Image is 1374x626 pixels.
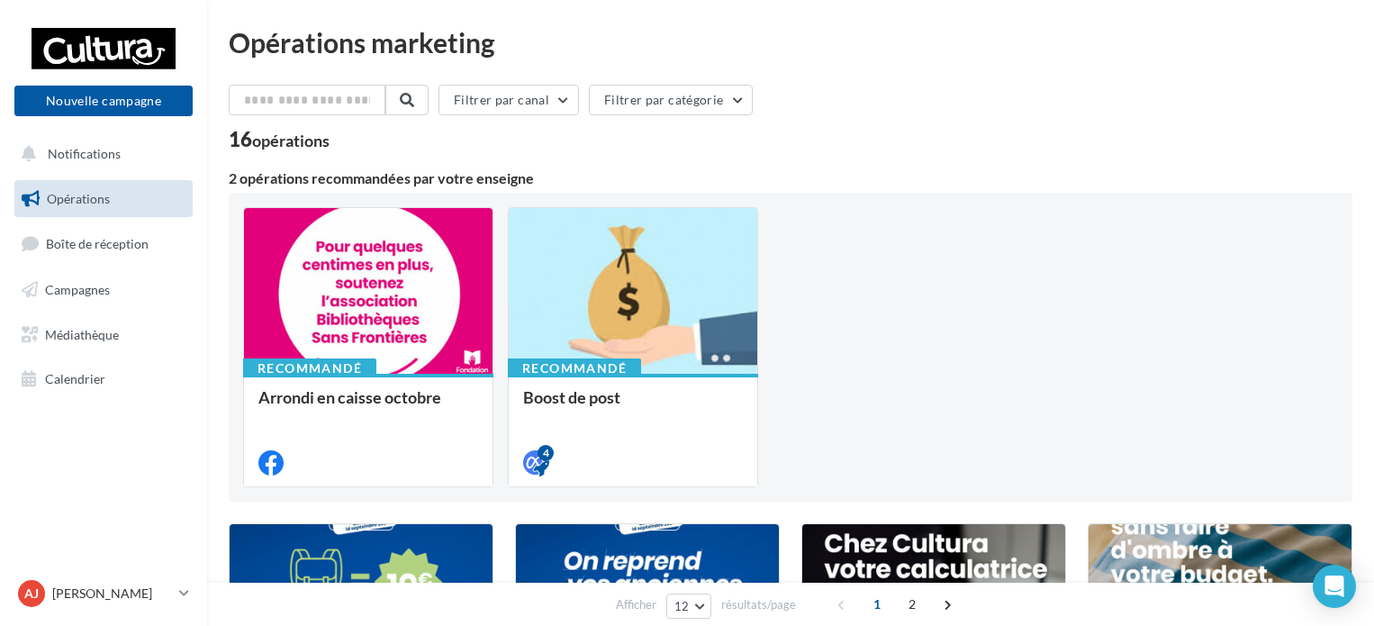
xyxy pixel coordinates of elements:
a: Boîte de réception [11,224,196,263]
button: 12 [666,594,712,619]
span: résultats/page [721,596,796,613]
span: 12 [674,599,690,613]
span: 2 [898,590,927,619]
button: Filtrer par catégorie [589,85,753,115]
button: Nouvelle campagne [14,86,193,116]
span: Notifications [48,146,121,161]
a: Médiathèque [11,316,196,354]
span: Boîte de réception [46,236,149,251]
span: AJ [24,585,39,603]
a: Campagnes [11,271,196,309]
span: Calendrier [45,371,105,386]
button: Filtrer par canal [438,85,579,115]
span: Médiathèque [45,326,119,341]
span: Opérations [47,191,110,206]
a: AJ [PERSON_NAME] [14,576,193,611]
span: 1 [863,590,891,619]
a: Opérations [11,180,196,218]
span: Campagnes [45,282,110,297]
div: 2 opérations recommandées par votre enseigne [229,171,1352,186]
div: Recommandé [243,358,376,378]
button: Notifications [11,135,189,173]
div: Boost de post [523,388,743,424]
div: 16 [229,130,330,150]
p: [PERSON_NAME] [52,585,172,603]
div: 4 [538,445,554,461]
span: Afficher [616,596,656,613]
a: Calendrier [11,360,196,398]
div: Open Intercom Messenger [1313,565,1356,608]
div: opérations [252,132,330,149]
div: Opérations marketing [229,29,1352,56]
div: Arrondi en caisse octobre [258,388,478,424]
div: Recommandé [508,358,641,378]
